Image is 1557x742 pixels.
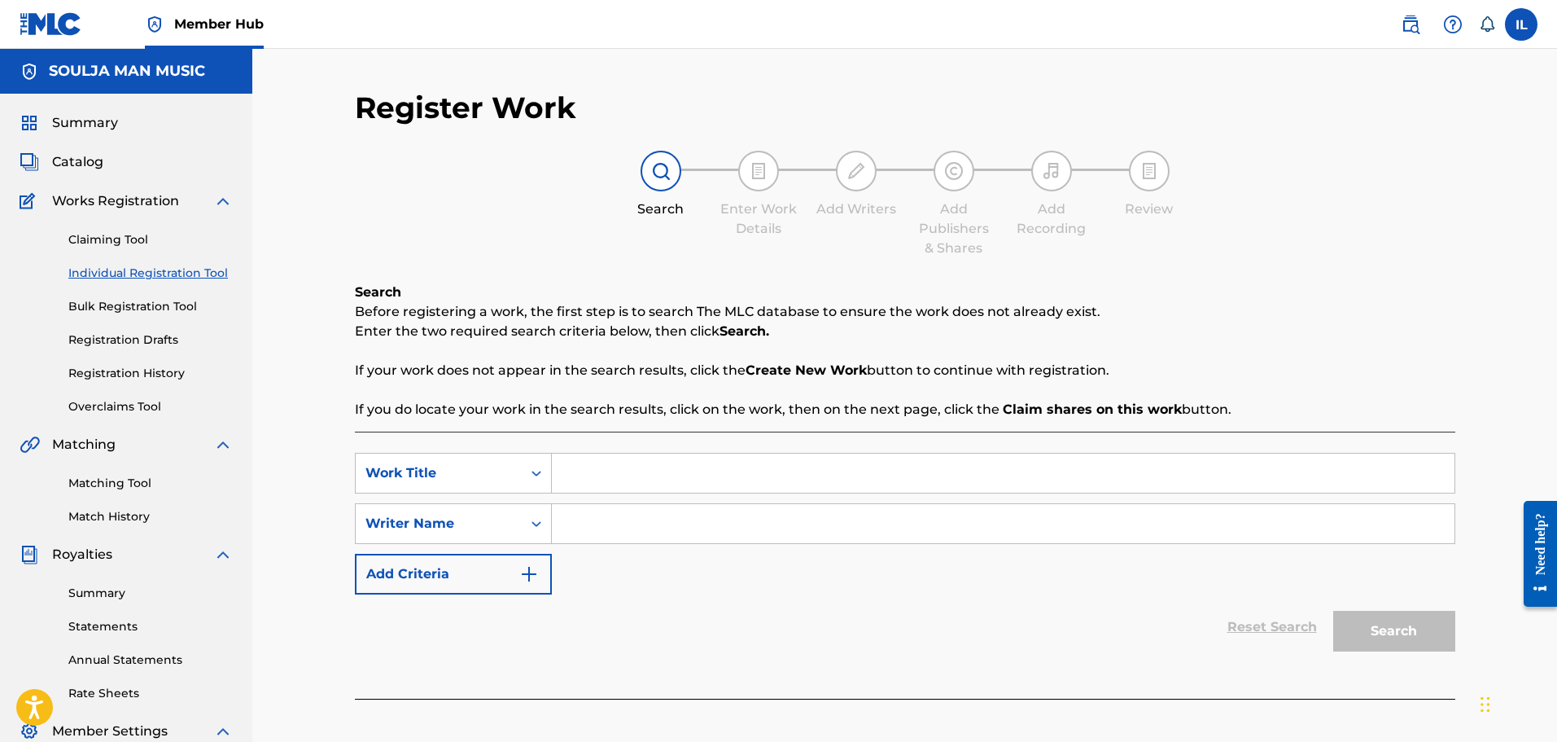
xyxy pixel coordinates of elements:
span: Member Settings [52,722,168,741]
a: Public Search [1394,8,1427,41]
a: Annual Statements [68,652,233,669]
img: step indicator icon for Review [1139,161,1159,181]
a: SummarySummary [20,113,118,133]
div: Add Publishers & Shares [913,200,995,258]
div: Search [620,200,702,219]
iframe: Resource Center [1511,488,1557,619]
h2: Register Work [355,90,576,126]
b: Search [355,284,401,300]
a: Overclaims Tool [68,398,233,415]
img: Royalties [20,545,39,564]
img: search [1401,15,1420,34]
img: Works Registration [20,191,41,211]
img: MLC Logo [20,12,82,36]
div: Review [1109,200,1190,219]
img: expand [213,722,233,741]
div: Add Recording [1011,200,1092,239]
a: CatalogCatalog [20,152,103,172]
div: Notifications [1479,16,1495,33]
strong: Search. [719,323,769,339]
a: Registration Drafts [68,331,233,349]
div: User Menu [1505,8,1537,41]
span: Catalog [52,152,103,172]
div: Add Writers [816,200,897,219]
a: Rate Sheets [68,685,233,702]
div: Writer Name [365,514,512,533]
img: expand [213,545,233,564]
span: Works Registration [52,191,179,211]
span: Summary [52,113,118,133]
div: Enter Work Details [718,200,799,239]
p: If you do locate your work in the search results, click on the work, then on the next page, click... [355,400,1455,419]
a: Bulk Registration Tool [68,298,233,315]
p: Before registering a work, the first step is to search The MLC database to ensure the work does n... [355,302,1455,322]
div: Help [1437,8,1469,41]
iframe: Chat Widget [1476,664,1557,742]
div: Drag [1480,680,1490,729]
a: Individual Registration Tool [68,265,233,282]
div: Work Title [365,463,512,483]
a: Statements [68,618,233,635]
p: Enter the two required search criteria below, then click [355,322,1455,341]
a: Claiming Tool [68,231,233,248]
img: step indicator icon for Search [651,161,671,181]
img: Matching [20,435,40,454]
strong: Claim shares on this work [1003,402,1182,417]
img: step indicator icon for Add Recording [1042,161,1061,181]
form: Search Form [355,453,1455,660]
a: Summary [68,585,233,602]
img: expand [213,191,233,211]
span: Member Hub [174,15,264,33]
img: Top Rightsholder [145,15,164,34]
a: Registration History [68,365,233,382]
img: step indicator icon for Enter Work Details [749,161,768,181]
a: Match History [68,508,233,525]
img: Accounts [20,62,39,81]
img: Member Settings [20,722,39,741]
img: expand [213,435,233,454]
span: Matching [52,435,116,454]
h5: SOULJA MAN MUSIC [49,62,205,81]
img: Summary [20,113,39,133]
img: step indicator icon for Add Publishers & Shares [944,161,964,181]
img: help [1443,15,1463,34]
a: Matching Tool [68,475,233,492]
img: Catalog [20,152,39,172]
button: Add Criteria [355,554,552,595]
p: If your work does not appear in the search results, click the button to continue with registration. [355,361,1455,380]
strong: Create New Work [746,362,867,378]
img: 9d2ae6d4665cec9f34b9.svg [519,564,539,584]
img: step indicator icon for Add Writers [846,161,866,181]
span: Royalties [52,545,112,564]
